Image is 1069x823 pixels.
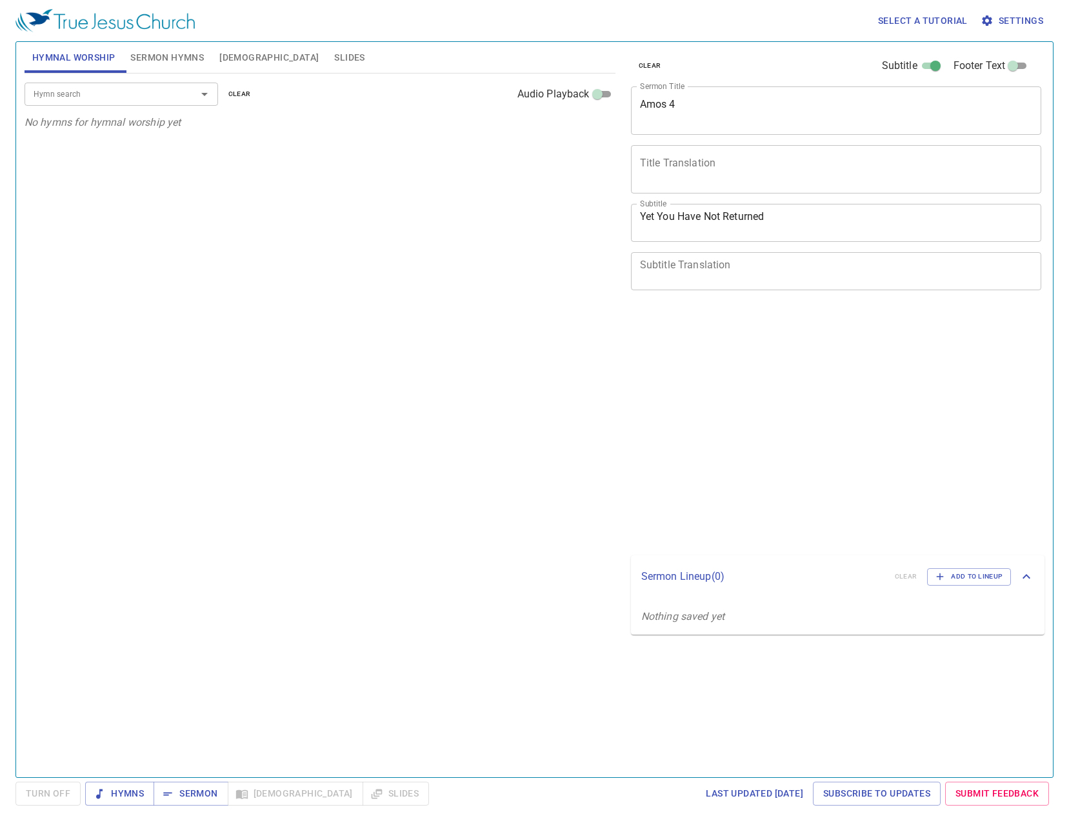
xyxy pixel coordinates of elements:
button: Hymns [85,782,154,806]
span: [DEMOGRAPHIC_DATA] [219,50,319,66]
span: Submit Feedback [955,786,1039,802]
span: Settings [983,13,1043,29]
span: Audio Playback [517,86,590,102]
a: Submit Feedback [945,782,1049,806]
img: True Jesus Church [15,9,195,32]
span: Hymnal Worship [32,50,115,66]
span: Slides [334,50,365,66]
span: clear [228,88,251,100]
button: clear [221,86,259,102]
button: Select a tutorial [873,9,973,33]
p: Sermon Lineup ( 0 ) [641,569,884,584]
span: Subscribe to Updates [823,786,930,802]
i: Nothing saved yet [641,610,725,622]
span: Select a tutorial [878,13,968,29]
iframe: from-child [626,304,961,551]
button: Settings [978,9,1048,33]
span: Add to Lineup [935,571,1003,582]
textarea: Amos 4 [640,98,1033,123]
span: Hymns [95,786,144,802]
textarea: Yet You Have Not Returned [640,210,1033,235]
span: Sermon [164,786,217,802]
button: Open [195,85,214,103]
button: Sermon [154,782,228,806]
span: Footer Text [954,58,1006,74]
button: clear [631,58,669,74]
i: No hymns for hymnal worship yet [25,116,181,128]
div: Sermon Lineup(0)clearAdd to Lineup [631,555,1045,598]
span: Sermon Hymns [130,50,204,66]
a: Last updated [DATE] [701,782,808,806]
button: Add to Lineup [927,568,1011,585]
a: Subscribe to Updates [813,782,941,806]
span: clear [639,60,661,72]
span: Subtitle [882,58,917,74]
span: Last updated [DATE] [706,786,803,802]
